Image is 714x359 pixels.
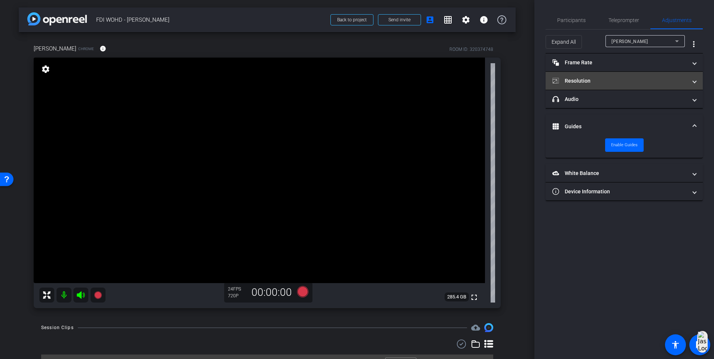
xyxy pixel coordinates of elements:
[78,46,94,52] span: Chrome
[671,340,680,349] mat-icon: accessibility
[388,17,411,23] span: Send invite
[662,18,692,23] span: Adjustments
[611,39,648,44] span: [PERSON_NAME]
[546,182,703,200] mat-expansion-panel-header: Device Information
[552,188,687,196] mat-panel-title: Device Information
[608,18,639,23] span: Teleprompter
[247,286,297,299] div: 00:00:00
[552,123,687,131] mat-panel-title: Guides
[546,53,703,71] mat-expansion-panel-header: Frame Rate
[449,46,493,53] div: ROOM ID: 320374748
[337,17,367,22] span: Back to project
[605,138,644,152] button: Enable Guides
[557,18,586,23] span: Participants
[689,40,698,49] mat-icon: more_vert
[685,35,703,53] button: More Options for Adjustments Panel
[552,95,687,103] mat-panel-title: Audio
[552,169,687,177] mat-panel-title: White Balance
[443,15,452,24] mat-icon: grid_on
[546,72,703,90] mat-expansion-panel-header: Resolution
[100,45,106,52] mat-icon: info
[461,15,470,24] mat-icon: settings
[40,65,51,74] mat-icon: settings
[546,138,703,158] div: Guides
[611,139,638,151] span: Enable Guides
[445,292,469,301] span: 285.4 GB
[546,35,582,49] button: Expand All
[378,14,421,25] button: Send invite
[228,293,247,299] div: 720P
[471,323,480,332] mat-icon: cloud_upload
[471,323,480,332] span: Destinations for your clips
[552,77,687,85] mat-panel-title: Resolution
[546,164,703,182] mat-expansion-panel-header: White Balance
[552,59,687,67] mat-panel-title: Frame Rate
[233,286,241,292] span: FPS
[41,324,74,331] div: Session Clips
[695,340,704,349] mat-icon: message
[470,293,479,302] mat-icon: fullscreen
[330,14,373,25] button: Back to project
[484,323,493,332] img: Session clips
[546,114,703,138] mat-expansion-panel-header: Guides
[96,12,326,27] span: FDI WOHD - [PERSON_NAME]
[34,45,76,53] span: [PERSON_NAME]
[228,286,247,292] div: 24
[546,90,703,108] mat-expansion-panel-header: Audio
[552,35,576,49] span: Expand All
[479,15,488,24] mat-icon: info
[27,12,87,25] img: app-logo
[425,15,434,24] mat-icon: account_box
